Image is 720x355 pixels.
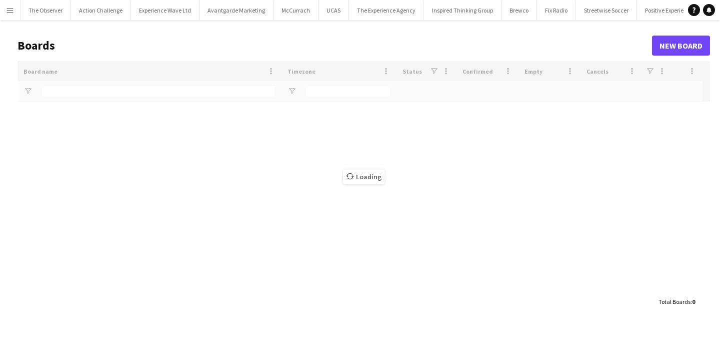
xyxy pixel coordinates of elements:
button: McCurrach [273,1,318,20]
button: Action Challenge [71,1,131,20]
button: Streetwise Soccer [576,1,637,20]
button: Experience Wave Ltd [131,1,199,20]
h1: Boards [17,38,652,53]
a: New Board [652,36,710,56]
button: The Experience Agency [349,1,424,20]
button: Positive Experience [637,1,701,20]
button: Avantgarde Marketing [199,1,273,20]
span: 0 [692,298,695,305]
button: UCAS [318,1,349,20]
div: : [658,292,695,311]
span: Total Boards [658,298,690,305]
button: Inspired Thinking Group [424,1,501,20]
span: Loading [343,169,384,184]
button: Fix Radio [537,1,576,20]
button: The Observer [20,1,71,20]
button: Brewco [501,1,537,20]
